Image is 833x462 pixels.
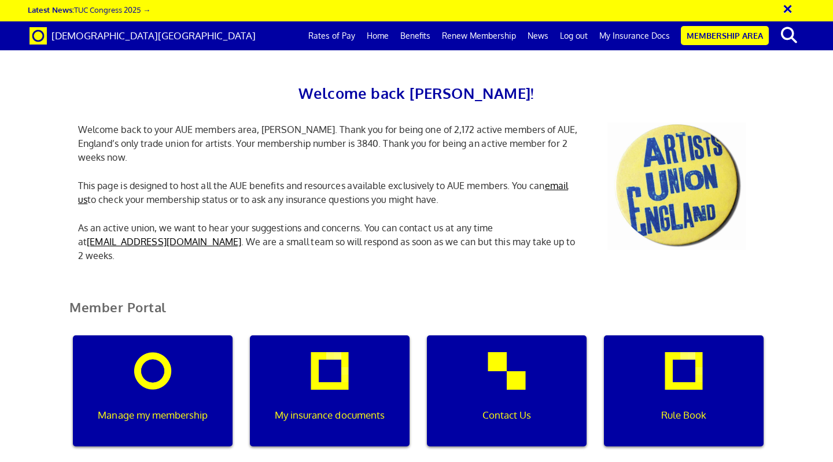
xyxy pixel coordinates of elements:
p: Contact Us [435,408,578,423]
h2: Member Portal [61,300,772,328]
a: Latest News:TUC Congress 2025 → [28,5,150,14]
a: Home [361,21,395,50]
p: This page is designed to host all the AUE benefits and resources available exclusively to AUE mem... [69,179,590,206]
h2: Welcome back [PERSON_NAME]! [69,81,764,105]
a: Brand [DEMOGRAPHIC_DATA][GEOGRAPHIC_DATA] [21,21,264,50]
a: News [522,21,554,50]
a: [EMAIL_ADDRESS][DOMAIN_NAME] [87,236,241,247]
p: Manage my membership [81,408,224,423]
strong: Latest News: [28,5,74,14]
p: Welcome back to your AUE members area, [PERSON_NAME]. Thank you for being one of 2,172 active mem... [69,123,590,164]
a: Rates of Pay [303,21,361,50]
span: [DEMOGRAPHIC_DATA][GEOGRAPHIC_DATA] [51,29,256,42]
a: Benefits [395,21,436,50]
p: Rule Book [612,408,755,423]
a: Renew Membership [436,21,522,50]
p: My insurance documents [258,408,401,423]
a: Log out [554,21,594,50]
p: As an active union, we want to hear your suggestions and concerns. You can contact us at any time... [69,221,590,263]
